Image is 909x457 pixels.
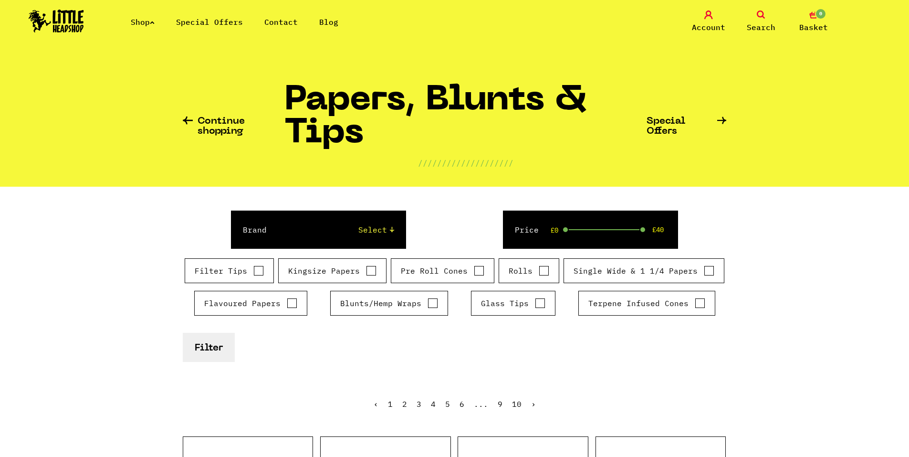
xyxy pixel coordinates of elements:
label: Blunts/Hemp Wraps [340,298,438,309]
a: Next » [531,399,536,409]
label: Brand [243,224,267,235]
span: 1 [388,399,393,409]
a: 4 [431,399,436,409]
a: Blog [319,17,338,27]
label: Flavoured Papers [204,298,297,309]
label: Single Wide & 1 1/4 Papers [574,265,714,276]
span: £40 [652,226,664,234]
a: 3 [417,399,421,409]
h1: Papers, Blunts & Tips [284,85,647,157]
label: Filter Tips [195,265,264,276]
li: « Previous [374,400,378,408]
a: 9 [498,399,502,409]
label: Kingsize Papers [288,265,376,276]
a: 2 [402,399,407,409]
span: £0 [551,226,558,234]
a: 6 [460,399,464,409]
img: Little Head Shop Logo [29,10,84,32]
label: Pre Roll Cones [401,265,484,276]
a: 10 [512,399,522,409]
button: Filter [183,333,235,362]
span: Basket [799,21,828,33]
span: ‹ [374,399,378,409]
a: 5 [445,399,450,409]
p: //////////////////// [418,157,513,169]
a: Special Offers [176,17,243,27]
label: Rolls [509,265,549,276]
label: Terpene Infused Cones [588,298,705,309]
a: Search [737,11,785,33]
a: Special Offers [647,117,727,137]
a: 0 Basket [790,11,837,33]
span: Account [692,21,725,33]
a: Contact [264,17,298,27]
span: Search [747,21,775,33]
span: ... [474,399,488,409]
label: Price [515,224,539,235]
label: Glass Tips [481,298,545,309]
a: Shop [131,17,155,27]
span: 0 [815,8,826,20]
a: Continue shopping [183,117,285,137]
